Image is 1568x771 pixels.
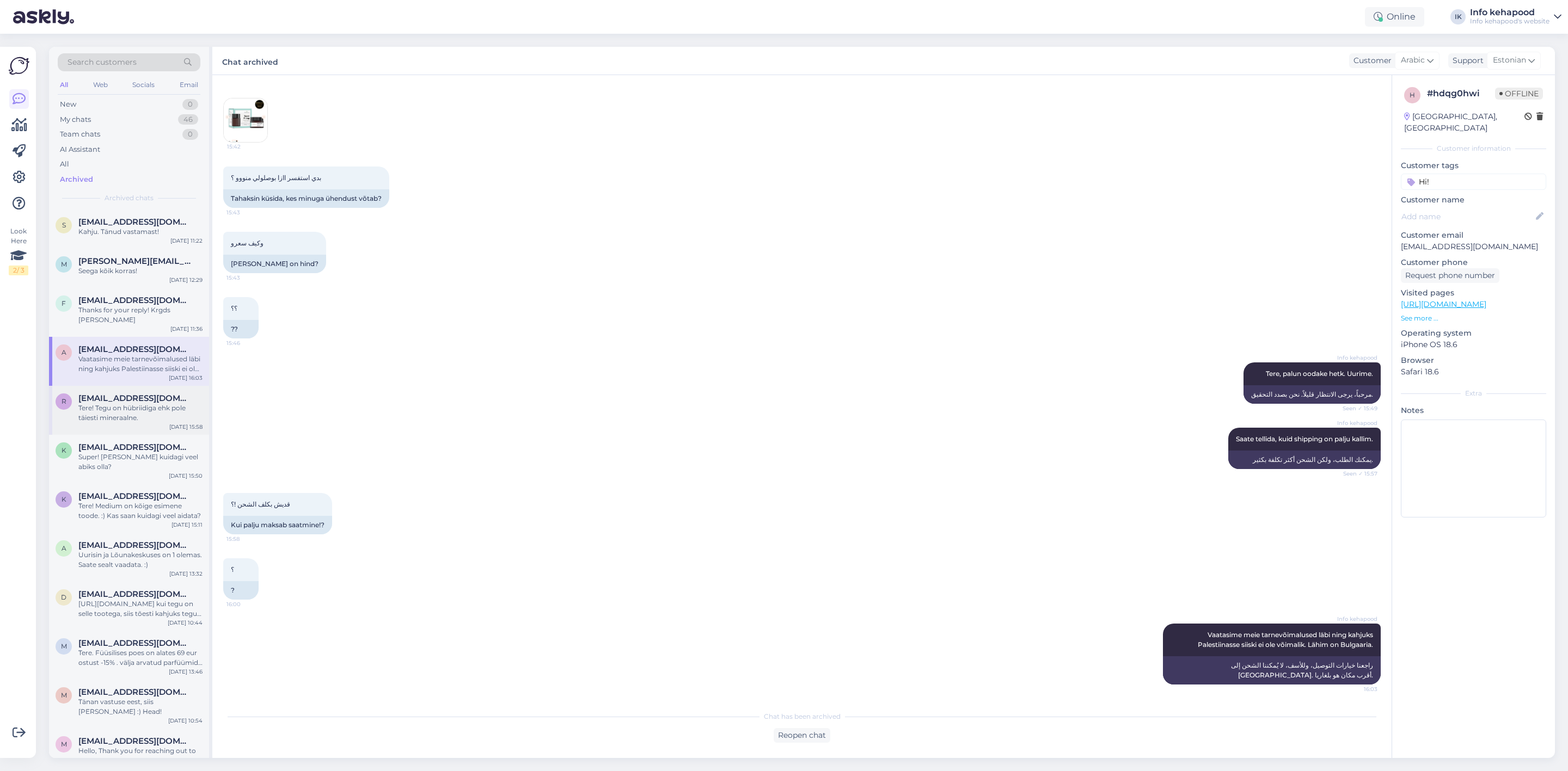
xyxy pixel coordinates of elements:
[9,55,29,76] img: Askly Logo
[78,501,203,521] div: Tere! Medium on kõige esimene toode. :) Kas saan kuidagi veel aidata?
[231,239,264,247] span: وكيف سعرو
[168,619,203,627] div: [DATE] 10:44
[78,266,203,276] div: Seega kõik korras!
[1337,615,1377,623] span: Info kehapood
[1470,17,1549,26] div: Info kehapood's website
[1401,194,1546,206] p: Customer name
[1401,230,1546,241] p: Customer email
[1427,87,1495,100] div: # hdqg0hwi
[78,638,192,648] span: marysiu@hotmail.com
[223,189,389,208] div: Tahaksin küsida, kes minuga ühendust võtab?
[78,648,203,668] div: Tere. Füüsilises poes on alates 69 eur ostust -15% . välja arvatud parfüümid, Dysaon [PERSON_NAME...
[78,403,203,423] div: Tere! Tegu on hübriidiga ehk pole täiesti mineraalne.
[226,535,267,543] span: 15:58
[78,393,192,403] span: roseallard598@yahoo.com
[1401,313,1546,323] p: See more ...
[60,159,69,170] div: All
[177,78,200,92] div: Email
[1401,174,1546,190] input: Add a tag
[61,260,67,268] span: m
[764,712,841,721] span: Chat has been archived
[1493,54,1526,66] span: Estonian
[78,305,203,325] div: Thanks for your reply! Krgds [PERSON_NAME]
[62,495,66,503] span: k
[78,491,192,501] span: kerligrauberg@gmail.com
[1401,160,1546,171] p: Customer tags
[61,691,67,699] span: m
[1401,339,1546,350] p: iPhone OS 18.6
[58,78,70,92] div: All
[171,521,203,529] div: [DATE] 15:11
[78,295,192,305] span: fobetty@gmail.com
[78,442,192,452] span: katresalu23@gmail.com
[1244,385,1381,404] div: مرحباً، يرجى الانتظار قليلاً. نحن بصدد التحقيق.
[222,53,278,68] label: Chat archived
[1470,8,1561,26] a: Info kehapoodInfo kehapood's website
[774,728,830,743] div: Reopen chat
[1337,404,1377,412] span: Seen ✓ 15:49
[169,668,203,676] div: [DATE] 13:46
[169,276,203,284] div: [DATE] 12:29
[1450,9,1466,24] div: IK
[78,687,192,697] span: ml.ml.002@mail.ee
[1470,8,1549,17] div: Info kehapood
[223,320,259,338] div: ??
[178,114,198,125] div: 46
[78,746,203,766] div: Hello, Thank you for reaching out to us. Unfortunately, the brands you mentioned are not part of ...
[1401,299,1486,309] a: [URL][DOMAIN_NAME]
[226,274,267,282] span: 15:43
[1401,388,1546,398] div: Extra
[223,255,326,273] div: [PERSON_NAME] on hind?
[169,374,203,382] div: [DATE] 16:03
[1401,268,1499,283] div: Request phone number
[78,354,203,374] div: Vaatasime meie tarnevõimalused läbi ning kahjuks Palestiinasse siiski ei ole võimalik. Lähim on B...
[78,540,192,550] span: andraroosipold@gmail.com
[60,174,93,185] div: Archived
[78,599,203,619] div: [URL][DOMAIN_NAME] kui tegu on selle tootega, siis tõesti kahjuks tegu ei ole veaga.
[60,114,91,125] div: My chats
[170,325,203,333] div: [DATE] 11:36
[78,589,192,599] span: dkolnenkova@gmail.com
[91,78,110,92] div: Web
[1448,55,1484,66] div: Support
[231,500,290,508] span: قديش بكلف الشحن !؟
[231,304,237,312] span: ؟؟
[1495,88,1543,100] span: Offline
[62,446,66,454] span: k
[1404,111,1524,134] div: [GEOGRAPHIC_DATA], [GEOGRAPHIC_DATA]
[1365,7,1424,27] div: Online
[61,642,67,650] span: m
[62,397,66,405] span: r
[1401,257,1546,268] p: Customer phone
[1401,355,1546,366] p: Browser
[1337,470,1377,478] span: Seen ✓ 15:57
[170,237,203,245] div: [DATE] 11:22
[1401,328,1546,339] p: Operating system
[61,593,66,601] span: d
[130,78,157,92] div: Socials
[226,208,267,217] span: 15:43
[227,143,268,151] span: 15:42
[182,129,198,140] div: 0
[1401,241,1546,252] p: [EMAIL_ADDRESS][DOMAIN_NAME]
[78,697,203,717] div: Tänan vastuse eest, siis [PERSON_NAME] :) Head!
[1401,405,1546,416] p: Notes
[1349,55,1392,66] div: Customer
[78,550,203,570] div: Uurisin ja Lõunakeskuses on 1 olemas. Saate sealt vaadata. :)
[9,266,28,275] div: 2 / 3
[62,348,66,356] span: a
[78,227,203,237] div: Kahju. Tänud vastamast!
[1401,366,1546,378] p: Safari 18.6
[1401,287,1546,299] p: Visited pages
[78,256,192,266] span: margarita.klemm@gmail.com
[1163,656,1381,684] div: راجعنا خيارات التوصيل، وللأسف، لا يُمكننا الشحن إلى [GEOGRAPHIC_DATA]. أقرب مكان هو بلغاريا.
[226,600,267,608] span: 16:00
[168,717,203,725] div: [DATE] 10:54
[169,423,203,431] div: [DATE] 15:58
[231,565,234,573] span: ؟
[78,452,203,472] div: Super! [PERSON_NAME] kuidagi veel abiks olla?
[105,193,154,203] span: Archived chats
[62,221,66,229] span: s
[78,736,192,746] span: monobeautyspace02@gmail.com
[60,99,76,110] div: New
